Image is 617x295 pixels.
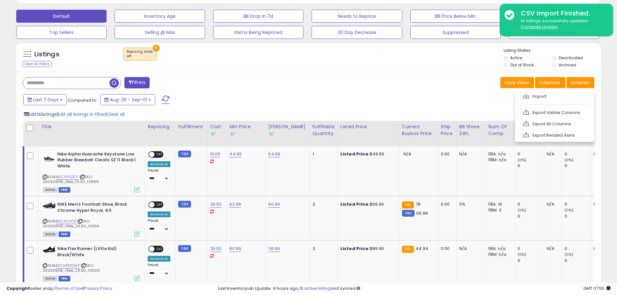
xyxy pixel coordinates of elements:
[488,157,510,163] div: FBM: n/a
[229,130,236,137] img: InventoryLab Logo
[58,111,105,118] span: Edit all listings in filter
[565,258,591,264] div: 0
[559,55,583,61] label: Deactivated
[43,151,56,164] img: 31mTfSo6IbL._SL40_.jpg
[57,246,136,259] b: Nike Flex Runner (Little Kid) Black/White
[110,96,147,103] span: Aug-26 - Sep-01
[459,201,481,207] div: 0%
[178,201,191,208] small: FBM
[127,49,153,59] span: Repricing state :
[24,111,125,118] div: | |
[268,245,280,252] a: 116.99
[488,246,510,252] div: FBA: n/a
[43,246,140,280] div: ASIN:
[518,252,527,257] small: (0%)
[518,163,544,169] div: 0
[565,151,591,157] div: 0
[229,130,263,137] div: Some or all of the values in this column are provided from Inventory Lab.
[565,213,591,219] div: 0
[402,246,414,253] small: FBA
[510,55,522,61] label: Active
[547,151,557,157] div: N/A
[124,77,150,88] button: Filters
[43,174,99,184] span: | SKU: 20250908_Nike_10.00_10899
[43,263,100,273] span: | SKU: 20250908_Nike_26.50_10909
[154,246,165,252] span: OFF
[23,61,51,67] div: Clear All Filters
[519,91,589,101] a: Import
[510,62,534,68] label: Out of Stock
[41,123,142,130] div: Title
[313,246,333,252] div: 3
[210,130,224,137] div: Some or all of the values in this column are provided from Inventory Lab.
[43,219,99,228] span: | SKU: 20250908_Nike_26.50_10904
[43,201,56,210] img: 41oj8bSBYvL._SL40_.jpg
[500,77,534,88] button: Save View
[229,245,241,252] a: 80.99
[565,208,574,213] small: (0%)
[16,26,107,39] button: Top Sellers
[535,77,566,88] button: Columns
[565,252,574,257] small: (0%)
[547,201,557,207] div: N/A
[488,123,512,137] div: Num of Comp.
[312,26,402,39] button: 30 Day Decrease
[416,210,428,216] span: 69.99
[55,285,83,291] a: Terms of Use
[59,187,70,193] span: FBM
[268,130,307,137] div: Some or all of the values in this column are provided from Inventory Lab.
[56,174,78,180] a: B0CTKYGTCF
[213,26,303,39] button: Items Being Repriced
[313,201,333,207] div: 2
[210,123,224,137] div: Cost
[441,246,451,252] div: 0.00
[23,94,67,105] button: Last 7 Days
[402,210,415,217] small: FBM
[559,62,576,68] label: Archived
[115,26,205,39] button: Selling @ Max
[218,286,611,292] div: Last InventoryLab Update: 4 hours ago, not synced.
[518,213,544,219] div: 0
[43,246,56,254] img: 31wmQf-AXHL._SL40_.jpg
[565,201,591,207] div: 0
[43,201,140,236] div: ASIN:
[518,201,544,207] div: 0
[148,256,170,262] div: Amazon AI
[56,263,80,268] a: B07HP47GWP
[56,219,76,224] a: B0C4LL4Y1K
[565,163,591,169] div: 0
[519,119,589,129] a: Export All Columns
[404,151,411,157] span: N/A
[565,246,591,252] div: 0
[210,245,222,252] a: 26.50
[33,96,59,103] span: Last 7 Days
[441,201,451,207] div: 0.00
[68,97,97,103] span: Compared to:
[340,201,394,207] div: $69.99
[488,252,510,257] div: FBM: n/a
[340,123,396,130] div: Listed Price
[519,130,589,140] a: Export Related Asins
[518,258,544,264] div: 0
[178,123,204,130] div: Fulfillment
[516,18,608,30] div: 14 listings successfully updated.
[6,286,112,292] div: seller snap | |
[210,201,222,208] a: 26.50
[340,201,370,207] b: Listed Price:
[6,285,30,291] strong: Copyright
[340,151,370,157] b: Listed Price:
[153,45,160,51] button: ×
[59,232,70,237] span: FBM
[29,111,56,118] span: Edit 14 listings
[504,48,601,54] p: Listing States:
[516,9,608,18] div: CSV Import Finished.
[154,152,165,157] span: OFF
[594,201,615,207] div: N/A
[416,245,428,252] span: 44.94
[178,245,191,252] small: FBM
[410,26,501,39] button: Suppressed
[518,151,544,157] div: 0
[441,123,454,137] div: Ship Price
[43,232,58,237] span: All listings currently available for purchase on Amazon
[547,123,559,144] div: Total Rev. Diff.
